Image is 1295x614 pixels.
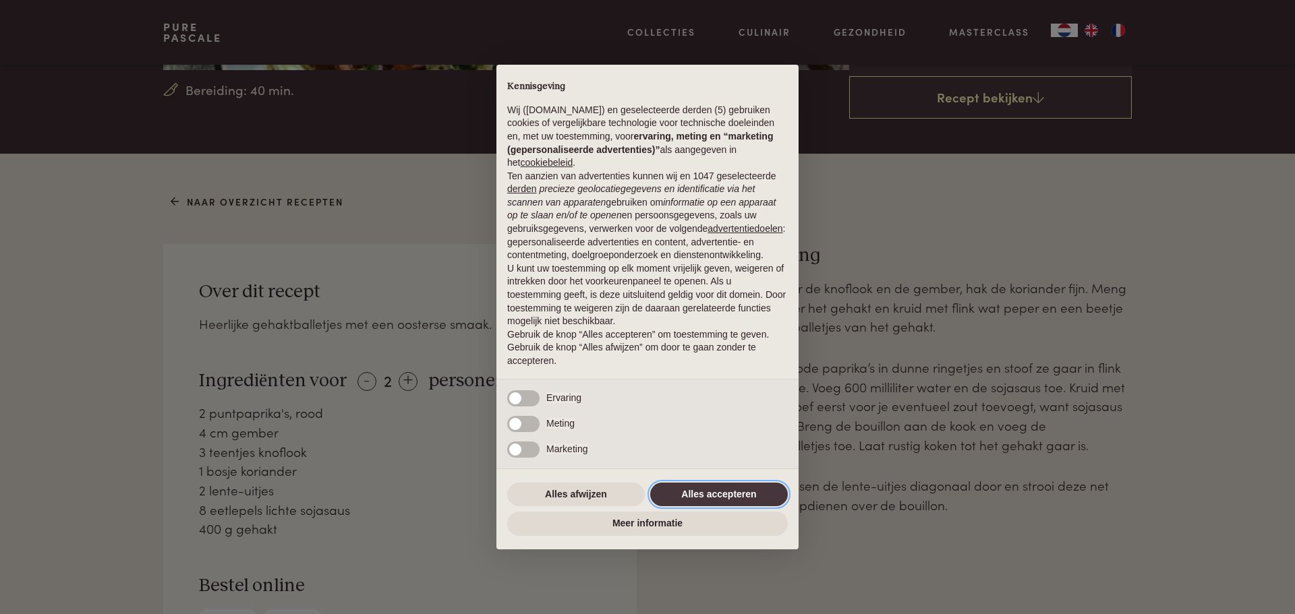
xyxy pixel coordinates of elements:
p: Gebruik de knop “Alles accepteren” om toestemming te geven. Gebruik de knop “Alles afwijzen” om d... [507,328,788,368]
button: Meer informatie [507,512,788,536]
button: advertentiedoelen [708,222,782,236]
em: informatie op een apparaat op te slaan en/of te openen [507,197,776,221]
span: Ervaring [546,392,581,403]
p: U kunt uw toestemming op elk moment vrijelijk geven, weigeren of intrekken door het voorkeurenpan... [507,262,788,328]
p: Ten aanzien van advertenties kunnen wij en 1047 geselecteerde gebruiken om en persoonsgegevens, z... [507,170,788,262]
em: precieze geolocatiegegevens en identificatie via het scannen van apparaten [507,183,755,208]
button: Alles accepteren [650,483,788,507]
button: derden [507,183,537,196]
button: Alles afwijzen [507,483,645,507]
p: Wij ([DOMAIN_NAME]) en geselecteerde derden (5) gebruiken cookies of vergelijkbare technologie vo... [507,104,788,170]
span: Meting [546,418,575,429]
a: cookiebeleid [520,157,573,168]
span: Marketing [546,443,587,454]
h2: Kennisgeving [507,81,788,93]
strong: ervaring, meting en “marketing (gepersonaliseerde advertenties)” [507,131,773,155]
